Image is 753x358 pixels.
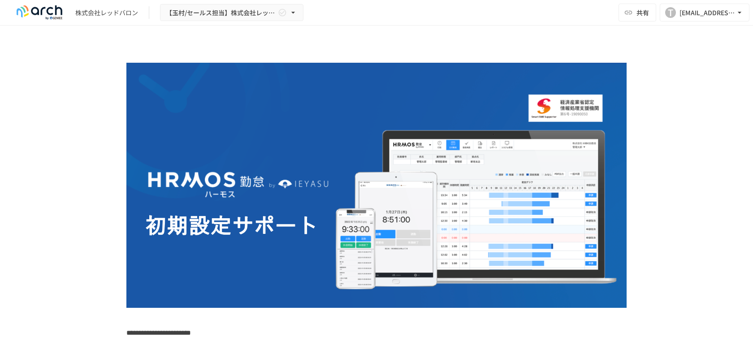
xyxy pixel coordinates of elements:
[636,8,649,17] span: 共有
[660,4,749,22] button: T[EMAIL_ADDRESS][DOMAIN_NAME]
[126,63,627,308] img: GdztLVQAPnGLORo409ZpmnRQckwtTrMz8aHIKJZF2AQ
[166,7,276,18] span: 【玉村/セールス担当】株式会社レッドバロン様_初期設定サポート
[679,7,735,18] div: [EMAIL_ADDRESS][DOMAIN_NAME]
[75,8,138,17] div: 株式会社レッドバロン
[11,5,68,20] img: logo-default@2x-9cf2c760.svg
[160,4,303,22] button: 【玉村/セールス担当】株式会社レッドバロン様_初期設定サポート
[665,7,676,18] div: T
[619,4,656,22] button: 共有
